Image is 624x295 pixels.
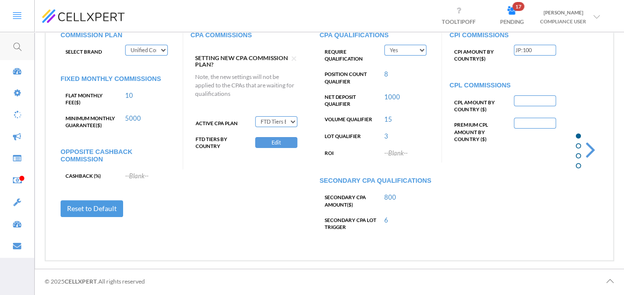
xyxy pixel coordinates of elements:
span: OFF [465,18,476,25]
currency-sign: $ [481,56,484,62]
label: Net Deposit Qualifier [320,90,377,108]
h5: COMMISSION PLAN [61,32,175,39]
a: --Blank-- [384,149,408,157]
a: 1000 [384,93,400,101]
label: Volume Qualifier [320,112,377,123]
label: ( ) [61,88,118,106]
span: PENDING [500,18,524,25]
span: Secondary CPA Amount [325,194,366,207]
a: 6 [384,216,388,224]
button: × [291,53,297,63]
span: Cellxpert [65,278,97,285]
label: ( ) [61,111,118,129]
label: Select Brand [61,45,118,55]
label: Premium CPL AMOUNT BY COUNTRY ( ) [449,118,506,143]
label: ( ) [449,45,506,63]
div: COMPLIANCE USER [540,17,586,26]
p: Note, the new settings will not be applied to the CPAs that are waiting for qualifications [195,73,297,98]
span: Minimum Monthly Guarantee [66,115,115,128]
a: 8 [384,70,388,78]
a: 3 [384,132,388,140]
h5: CPA QUALIFICATIONS [320,32,434,39]
h6: SETTING NEW CPA COMMISSION PLAN? [195,55,297,68]
h5: Secondary CPA QUALIFICATIONS [320,177,434,184]
currency-sign: $ [482,106,485,112]
button: Reset to Default [61,200,123,217]
span: 17 [512,2,524,11]
a: 800 [384,193,396,201]
label: CPL AMOUNT BY COUNTRY ( ) [449,95,506,113]
span: CPI AMOUNT BY COUNTRY [454,49,493,62]
span: TOOLTIP [442,18,476,25]
a: --Blank-- [125,172,148,180]
h5: Opposite Cashback Commission [61,148,175,163]
label: Secondary CPA LOT Trigger [320,213,377,231]
h5: CPL COMMISSIONS [449,82,563,89]
currency-sign: $ [348,202,351,208]
currency-sign: $ [97,122,100,128]
a: 15 [384,115,392,123]
label: roi [320,146,377,156]
h5: CPI COMMISSIONS [449,32,563,39]
h5: CPA COMMISSIONS [191,32,305,39]
label: LOT Qualifier [320,129,377,140]
img: cellxpert-logo.svg [42,9,125,22]
div: [PERSON_NAME] [540,8,586,17]
label: ( ) [320,190,377,208]
span: Flat Monthly Fee [66,92,103,105]
button: Edit [255,137,297,148]
currency-sign: $ [76,99,79,105]
label: Position Count Qualifier [320,67,377,85]
label: Require Qualification [320,45,377,63]
div: © 2025 . [45,269,145,294]
currency-sign: $ [482,136,485,142]
a: 10 [125,91,133,99]
span: All rights reserved [98,278,145,285]
label: Active CPA Plan [191,116,248,127]
a: 5000 [125,114,141,122]
label: FTD Tiers By Country [191,132,248,150]
span: Cashback (%) [66,173,101,179]
h5: FIXED MONTHLY COMMISSIONS [61,75,175,82]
